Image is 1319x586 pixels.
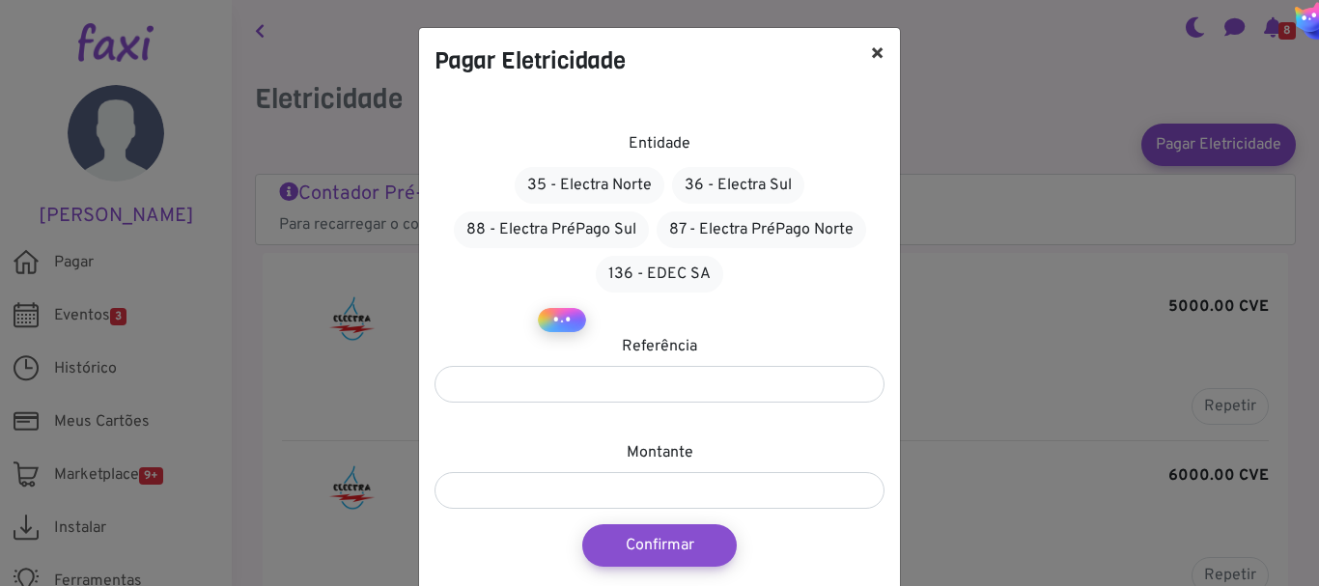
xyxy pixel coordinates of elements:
[629,132,690,155] label: Entidade
[454,211,649,248] a: 88 - Electra PréPago Sul
[582,524,737,567] button: Confirmar
[622,335,697,358] label: Referência
[627,441,693,464] label: Montante
[855,28,900,82] button: ×
[672,167,804,204] a: 36 - Electra Sul
[435,43,626,78] h4: Pagar Eletricidade
[515,167,664,204] a: 35 - Electra Norte
[657,211,866,248] a: 87 - Electra PréPago Norte
[596,256,723,293] a: 136 - EDEC SA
